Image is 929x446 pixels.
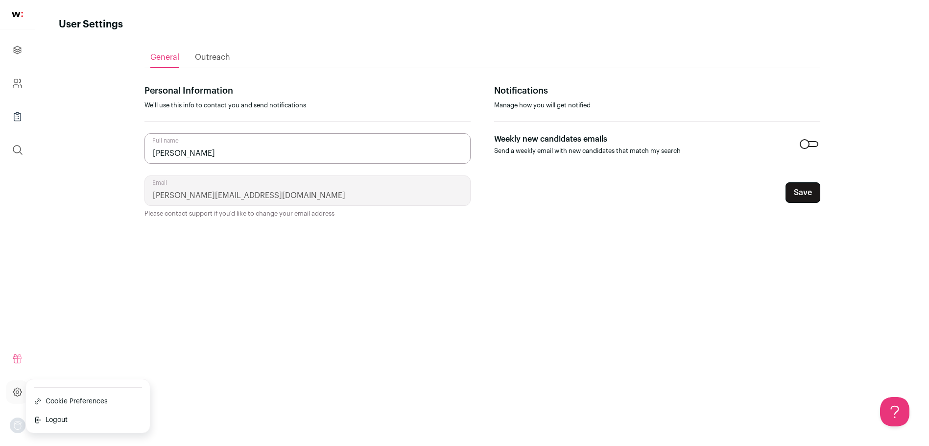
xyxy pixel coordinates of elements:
[880,397,909,426] iframe: Help Scout Beacon - Open
[34,415,142,425] button: Logout
[144,84,471,98] p: Personal Information
[6,105,29,128] a: Company Lists
[494,84,820,98] p: Notifications
[144,210,471,218] p: Please contact support if you'd like to change your email address
[144,101,471,109] p: We'll use this info to contact you and send notifications
[59,18,123,31] h1: User Settings
[6,38,29,62] a: Projects
[12,12,23,17] img: wellfound-shorthand-0d5821cbd27db2630d0214b213865d53afaa358527fdda9d0ea32b1df1b89c2c.svg
[34,396,142,407] a: Cookie Preferences
[494,133,681,145] p: Weekly new candidates emails
[195,48,230,67] a: Outreach
[10,418,25,433] button: Open dropdown
[150,53,179,61] span: General
[494,101,820,109] p: Manage how you will get notified
[144,133,471,164] input: Full name
[786,182,820,203] button: Save
[10,418,25,433] img: nopic.png
[494,147,681,155] p: Send a weekly email with new candidates that match my search
[6,72,29,95] a: Company and ATS Settings
[144,175,471,206] input: Email
[195,53,230,61] span: Outreach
